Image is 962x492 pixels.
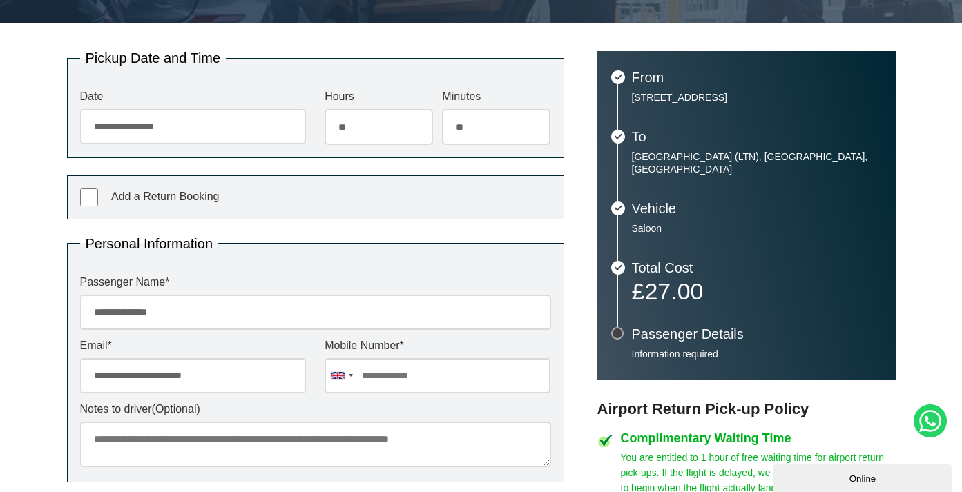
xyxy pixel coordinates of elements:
[80,91,306,102] label: Date
[632,327,882,341] h3: Passenger Details
[644,278,703,304] span: 27.00
[111,190,220,202] span: Add a Return Booking
[632,150,882,175] p: [GEOGRAPHIC_DATA] (LTN), [GEOGRAPHIC_DATA], [GEOGRAPHIC_DATA]
[632,282,882,301] p: £
[442,91,550,102] label: Minutes
[632,130,882,144] h3: To
[80,404,551,415] label: Notes to driver
[80,188,98,206] input: Add a Return Booking
[80,340,306,351] label: Email
[773,462,955,492] iframe: chat widget
[632,70,882,84] h3: From
[632,261,882,275] h3: Total Cost
[621,432,896,444] h4: Complimentary Waiting Time
[632,91,882,104] p: [STREET_ADDRESS]
[325,359,357,393] div: United Kingdom: +44
[597,400,896,418] h3: Airport Return Pick-up Policy
[325,340,550,351] label: Mobile Number
[80,51,227,65] legend: Pickup Date and Time
[632,348,882,360] p: Information required
[80,277,551,288] label: Passenger Name
[632,222,882,235] p: Saloon
[152,403,200,415] span: (Optional)
[632,201,882,215] h3: Vehicle
[325,91,433,102] label: Hours
[80,237,219,250] legend: Personal Information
